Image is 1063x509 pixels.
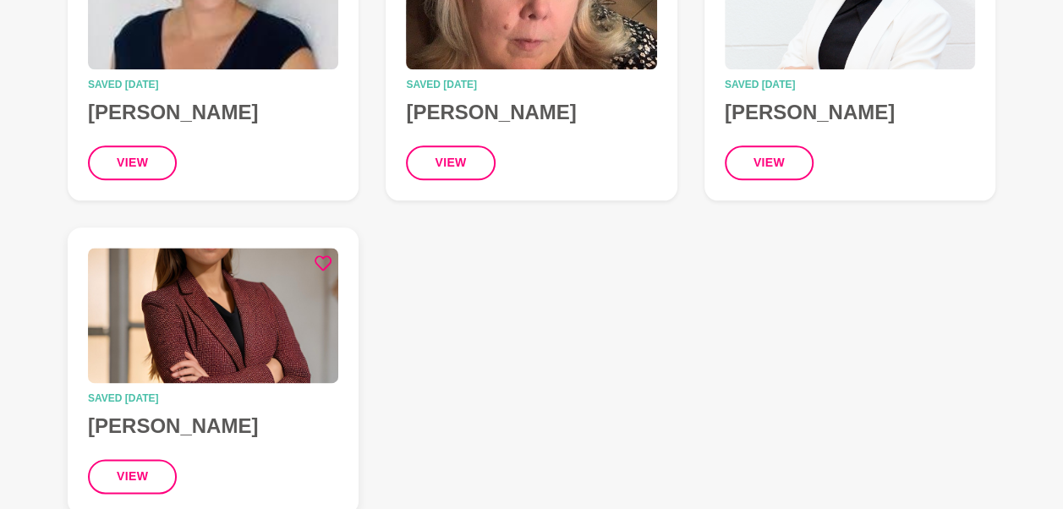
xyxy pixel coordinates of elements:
time: Saved [DATE] [88,79,338,90]
button: view [406,145,495,180]
time: Saved [DATE] [88,393,338,403]
button: view [88,145,177,180]
time: Saved [DATE] [725,79,975,90]
button: view [88,459,177,494]
button: view [725,145,814,180]
h4: [PERSON_NAME] [88,100,338,125]
h4: [PERSON_NAME] [406,100,656,125]
time: Saved [DATE] [406,79,656,90]
img: Junie Soe [88,248,338,383]
h4: [PERSON_NAME] [88,413,338,439]
h4: [PERSON_NAME] [725,100,975,125]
